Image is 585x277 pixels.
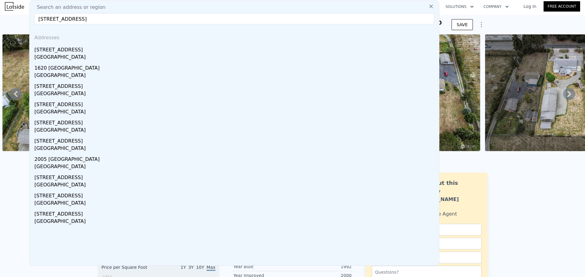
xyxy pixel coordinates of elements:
span: Search an address or region [32,4,105,11]
button: Company [479,1,514,12]
button: Solutions [441,1,479,12]
div: 1992 [292,264,352,270]
div: [STREET_ADDRESS] [34,117,437,126]
input: Enter an address, city, region, neighborhood or zip code [34,13,434,24]
div: Price per Square Foot [101,264,158,274]
div: [GEOGRAPHIC_DATA] [34,199,437,208]
button: SAVE [452,19,473,30]
div: [GEOGRAPHIC_DATA] [34,218,437,226]
div: [STREET_ADDRESS] [34,80,437,90]
div: [GEOGRAPHIC_DATA] [34,90,437,99]
div: Year Built [233,264,292,270]
div: 1620 [GEOGRAPHIC_DATA] [34,62,437,72]
img: Lotside [5,2,24,11]
button: Show Options [475,19,487,31]
img: Sale: 122879583 Parcel: 100483859 [2,34,158,151]
div: [STREET_ADDRESS] [34,44,437,54]
span: 1Y [181,265,186,270]
div: [STREET_ADDRESS] [34,171,437,181]
div: 2005 [GEOGRAPHIC_DATA] [34,153,437,163]
div: [GEOGRAPHIC_DATA] [34,181,437,190]
div: [GEOGRAPHIC_DATA] [34,145,437,153]
a: Log In [516,3,544,9]
div: [GEOGRAPHIC_DATA] [34,108,437,117]
a: Free Account [544,1,580,12]
div: [STREET_ADDRESS] [34,190,437,199]
div: [STREET_ADDRESS] [34,135,437,145]
span: 10Y [196,265,204,270]
div: Addresses [32,29,437,44]
span: Max [207,265,215,271]
div: Ask about this property [413,179,481,196]
div: [GEOGRAPHIC_DATA] [34,163,437,171]
div: [GEOGRAPHIC_DATA] [34,54,437,62]
div: [PERSON_NAME] Bahadur [413,196,481,210]
div: [STREET_ADDRESS] [34,208,437,218]
div: [GEOGRAPHIC_DATA] [34,72,437,80]
span: 3Y [188,265,193,270]
div: [STREET_ADDRESS] [34,99,437,108]
div: [GEOGRAPHIC_DATA] [34,126,437,135]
